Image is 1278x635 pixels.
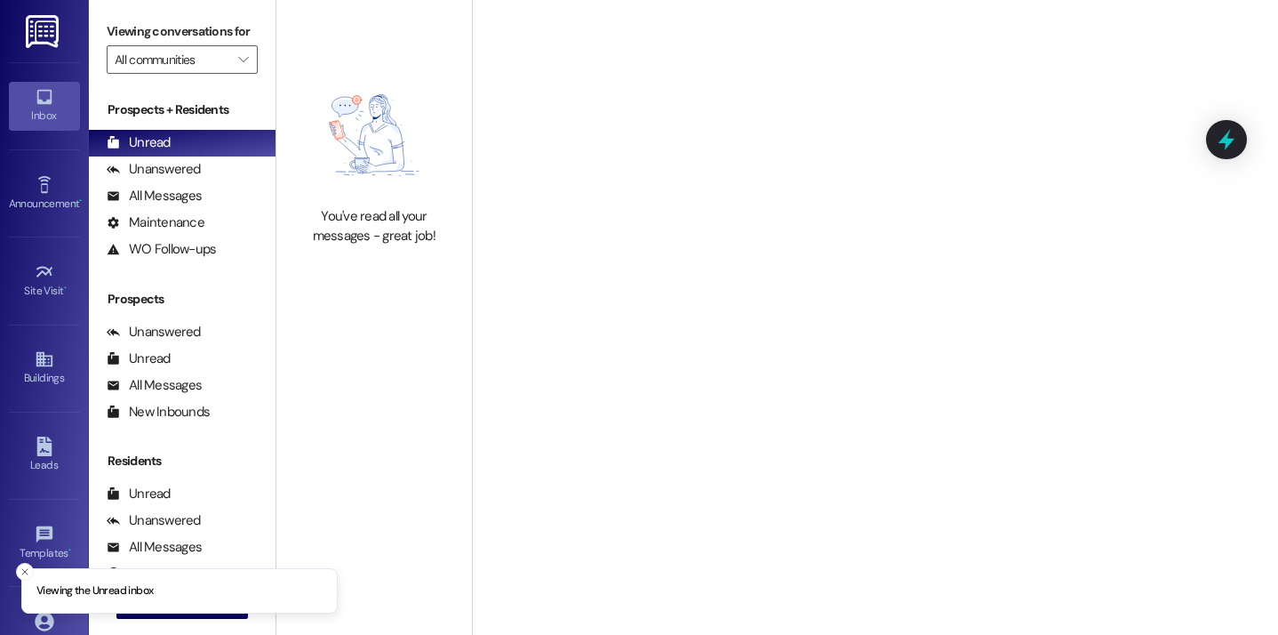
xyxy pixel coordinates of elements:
div: Residents [89,452,276,470]
div: Maintenance [107,213,204,232]
a: Leads [9,431,80,479]
label: Viewing conversations for [107,18,258,45]
div: All Messages [107,187,202,205]
div: Unread [107,350,171,368]
div: Unread [107,133,171,152]
input: All communities [115,45,229,74]
div: Unread [107,485,171,503]
img: empty-state [296,72,452,199]
div: WO Follow-ups [107,240,216,259]
i:  [238,52,248,67]
div: All Messages [107,376,202,395]
button: Close toast [16,563,34,581]
a: Inbox [9,82,80,130]
span: • [64,282,67,294]
div: Unanswered [107,511,201,530]
img: ResiDesk Logo [26,15,62,48]
div: Prospects + Residents [89,100,276,119]
div: Unanswered [107,323,201,342]
div: New Inbounds [107,403,210,422]
div: Unanswered [107,160,201,179]
a: Site Visit • [9,257,80,305]
span: • [79,195,82,207]
a: Templates • [9,519,80,567]
div: You've read all your messages - great job! [296,207,452,245]
a: Buildings [9,344,80,392]
div: Prospects [89,290,276,309]
p: Viewing the Unread inbox [36,583,153,599]
div: All Messages [107,538,202,557]
span: • [68,544,71,557]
